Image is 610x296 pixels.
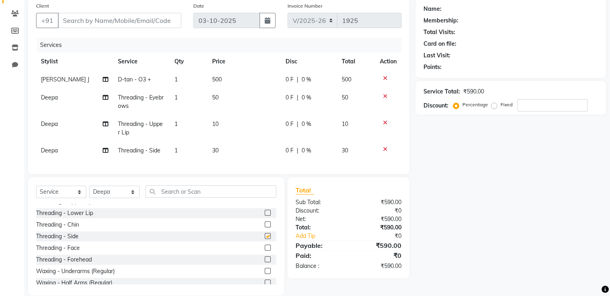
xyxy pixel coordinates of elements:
div: ₹590.00 [349,198,407,207]
div: Threading - Forehead [36,255,92,264]
th: Disc [281,53,337,71]
input: Search by Name/Mobile/Email/Code [58,13,181,28]
span: 0 F [286,75,294,84]
div: Card on file: [424,40,456,48]
div: Balance : [290,262,349,270]
span: | [297,75,298,84]
button: +91 [36,13,59,28]
span: 0 % [302,93,311,102]
span: Deepa [41,147,58,154]
span: Threading - Side [118,147,160,154]
div: Threading - Lower Lip [36,209,93,217]
div: Payable: [290,241,349,250]
div: Points: [424,63,442,71]
label: Percentage [462,101,488,108]
div: Membership: [424,16,458,25]
div: ₹590.00 [349,241,407,250]
div: Name: [424,5,442,13]
span: | [297,93,298,102]
span: 500 [342,76,351,83]
div: ₹0 [358,232,407,240]
span: Total [296,186,314,195]
span: 0 F [286,93,294,102]
span: 500 [212,76,222,83]
div: ₹0 [349,207,407,215]
span: 0 % [302,146,311,155]
div: Discount: [424,101,448,110]
span: Deepa [41,120,58,128]
div: Net: [290,215,349,223]
span: 30 [342,147,348,154]
div: ₹590.00 [349,215,407,223]
span: Threading - Upper Lip [118,120,163,136]
label: Fixed [501,101,513,108]
div: ₹590.00 [349,262,407,270]
span: | [297,120,298,128]
span: 0 % [302,120,311,128]
div: Services [37,38,407,53]
span: [PERSON_NAME] J [41,76,89,83]
a: Add Tip [290,232,358,240]
span: 1 [174,76,178,83]
span: 50 [342,94,348,101]
span: 0 F [286,120,294,128]
label: Date [193,2,204,10]
span: 10 [212,120,219,128]
div: Paid: [290,251,349,260]
div: Threading - Face [36,244,80,252]
span: Deepa [41,94,58,101]
span: 10 [342,120,348,128]
div: Threading - Side [36,232,79,241]
div: Sub Total: [290,198,349,207]
div: ₹590.00 [463,87,484,96]
div: Discount: [290,207,349,215]
th: Qty [170,53,207,71]
div: ₹0 [349,251,407,260]
th: Price [207,53,281,71]
span: 1 [174,147,178,154]
label: Invoice Number [288,2,322,10]
span: 0 % [302,75,311,84]
input: Search or Scan [146,185,276,198]
span: Threading - Eyebrows [118,94,164,109]
span: D-tan - O3 + [118,76,151,83]
th: Action [375,53,401,71]
label: Client [36,2,49,10]
div: Threading - Chin [36,221,79,229]
div: Waxing - Underarms (Regular) [36,267,115,276]
div: Waxing - Half Arms (Regular) [36,279,112,287]
th: Service [113,53,170,71]
th: Stylist [36,53,113,71]
span: | [297,146,298,155]
span: 0 F [286,146,294,155]
div: Total Visits: [424,28,455,36]
span: 50 [212,94,219,101]
div: Total: [290,223,349,232]
span: 1 [174,120,178,128]
th: Total [337,53,375,71]
div: Last Visit: [424,51,450,60]
div: ₹590.00 [349,223,407,232]
span: 30 [212,147,219,154]
span: 1 [174,94,178,101]
div: Service Total: [424,87,460,96]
